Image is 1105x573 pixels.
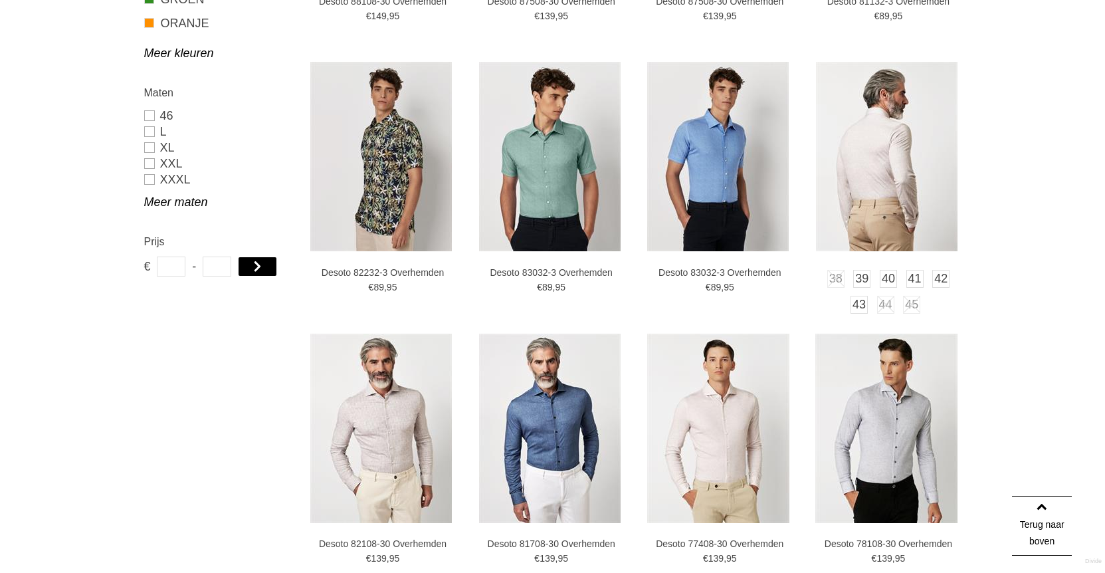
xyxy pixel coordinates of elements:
[144,108,287,124] a: 46
[478,538,625,550] a: Desoto 81708-30 Overhemden
[144,140,287,156] a: XL
[387,553,389,564] span: ,
[144,45,287,61] a: Meer kleuren
[872,553,877,564] span: €
[144,84,287,101] h2: Maten
[479,334,621,523] img: Desoto 81708-30 Overhemden
[557,11,568,21] span: 95
[890,11,892,21] span: ,
[647,538,793,550] a: Desoto 77408-30 Overhemden
[479,62,621,251] img: Desoto 83032-3 Overhemden
[892,553,895,564] span: ,
[555,282,565,292] span: 95
[389,11,400,21] span: 95
[373,282,384,292] span: 89
[851,296,868,314] a: 43
[726,553,737,564] span: 95
[192,257,196,277] span: -
[478,267,625,279] a: Desoto 83032-3 Overhemden
[895,553,906,564] span: 95
[721,282,724,292] span: ,
[387,282,397,292] span: 95
[366,553,371,564] span: €
[144,124,287,140] a: L
[542,282,553,292] span: 89
[876,553,892,564] span: 139
[310,62,452,251] img: Desoto 82232-3 Overhemden
[310,267,456,279] a: Desoto 82232-3 Overhemden
[853,270,870,288] a: 39
[879,11,890,21] span: 89
[647,62,789,251] img: Desoto 83032-3 Overhemden
[540,553,555,564] span: 139
[906,270,924,288] a: 41
[557,553,568,564] span: 95
[371,11,386,21] span: 149
[708,553,724,564] span: 139
[706,282,711,292] span: €
[310,334,452,523] img: Desoto 82108-30 Overhemden
[874,11,880,21] span: €
[534,553,540,564] span: €
[371,553,386,564] span: 139
[726,11,737,21] span: 95
[310,538,456,550] a: Desoto 82108-30 Overhemden
[815,538,961,550] a: Desoto 78108-30 Overhemden
[647,267,793,279] a: Desoto 83032-3 Overhemden
[724,282,734,292] span: 95
[144,257,150,277] span: €
[892,11,903,21] span: 95
[144,156,287,172] a: XXL
[708,11,724,21] span: 139
[555,11,557,21] span: ,
[144,172,287,187] a: XXXL
[384,282,387,292] span: ,
[932,270,950,288] a: 42
[144,15,287,32] a: ORANJE
[1085,553,1102,570] a: Divide
[366,11,371,21] span: €
[553,282,555,292] span: ,
[703,11,708,21] span: €
[555,553,557,564] span: ,
[534,11,540,21] span: €
[815,334,957,523] img: Desoto 78108-30 Overhemden
[647,334,789,523] img: Desoto 77408-30 Overhemden
[389,553,400,564] span: 95
[1012,496,1072,556] a: Terug naar boven
[540,11,555,21] span: 139
[703,553,708,564] span: €
[387,11,389,21] span: ,
[711,282,722,292] span: 89
[144,194,287,210] a: Meer maten
[724,11,726,21] span: ,
[816,62,957,251] img: Desoto 82108-30 Overhemden
[537,282,542,292] span: €
[369,282,374,292] span: €
[144,233,287,250] h2: Prijs
[880,270,897,288] a: 40
[724,553,726,564] span: ,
